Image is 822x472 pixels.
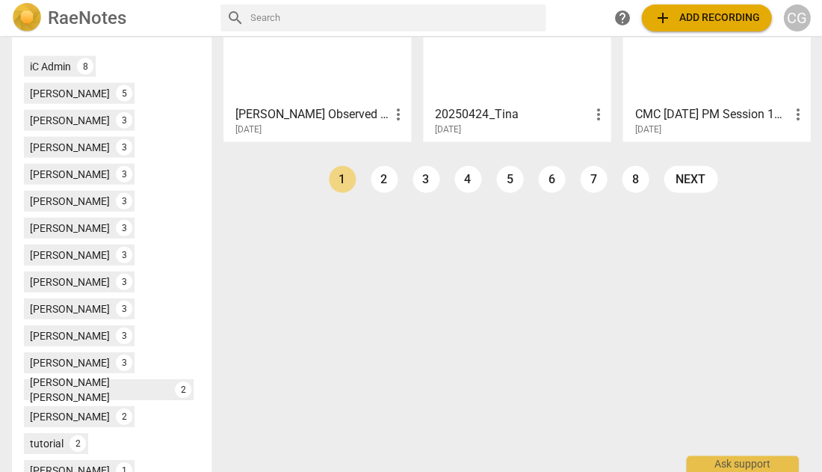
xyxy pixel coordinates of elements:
h3: Javier Robles Observed Coaching Triad Round 1 [235,105,389,123]
div: [PERSON_NAME] [30,355,110,370]
span: help [613,9,631,27]
div: [PERSON_NAME] [30,86,110,101]
div: 3 [116,247,132,263]
span: search [226,9,244,27]
a: Page 6 [538,166,565,193]
h3: 20250424_Tina [435,105,589,123]
div: [PERSON_NAME] [30,194,110,209]
div: tutorial [30,436,64,451]
a: Help [608,4,635,31]
a: Page 4 [454,166,481,193]
h2: RaeNotes [48,7,126,28]
div: [PERSON_NAME] [30,328,110,343]
div: Ask support [686,456,798,472]
span: [DATE] [634,123,661,136]
span: add [653,9,671,27]
div: [PERSON_NAME] [30,221,110,236]
div: 3 [116,193,132,209]
div: 3 [116,274,132,290]
div: 2 [116,408,132,425]
div: [PERSON_NAME] [30,113,110,128]
span: [DATE] [435,123,461,136]
span: more_vert [389,105,407,123]
h3: CMC OCT 2024 PM Session 13 Transcript [634,105,788,123]
div: 8 [77,58,93,75]
a: LogoRaeNotes [12,3,208,33]
div: 3 [116,166,132,183]
div: [PERSON_NAME] [30,275,110,289]
div: 5 [116,85,132,102]
div: 2 [69,435,86,452]
span: more_vert [788,105,806,123]
div: iC Admin [30,59,71,74]
button: Upload [641,4,771,31]
div: [PERSON_NAME] [PERSON_NAME] [30,375,169,405]
div: 3 [116,328,132,344]
a: Page 8 [622,166,649,193]
div: [PERSON_NAME] [30,409,110,424]
div: 3 [116,355,132,371]
a: Page 3 [412,166,439,193]
a: Page 2 [371,166,398,193]
a: Page 1 is your current page [329,166,356,193]
div: [PERSON_NAME] [30,248,110,263]
img: Logo [12,3,42,33]
div: 3 [116,301,132,317]
div: [PERSON_NAME] [30,140,110,155]
a: next [664,166,717,193]
div: 3 [116,112,132,129]
div: [PERSON_NAME] [30,167,110,182]
button: CG [783,4,810,31]
a: Page 7 [580,166,607,193]
input: Search [250,6,540,30]
div: 3 [116,139,132,156]
span: [DATE] [235,123,262,136]
div: 2 [175,381,191,398]
a: Page 5 [496,166,523,193]
span: Add recording [653,9,759,27]
div: 3 [116,220,132,236]
div: [PERSON_NAME] [30,301,110,316]
span: more_vert [589,105,607,123]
